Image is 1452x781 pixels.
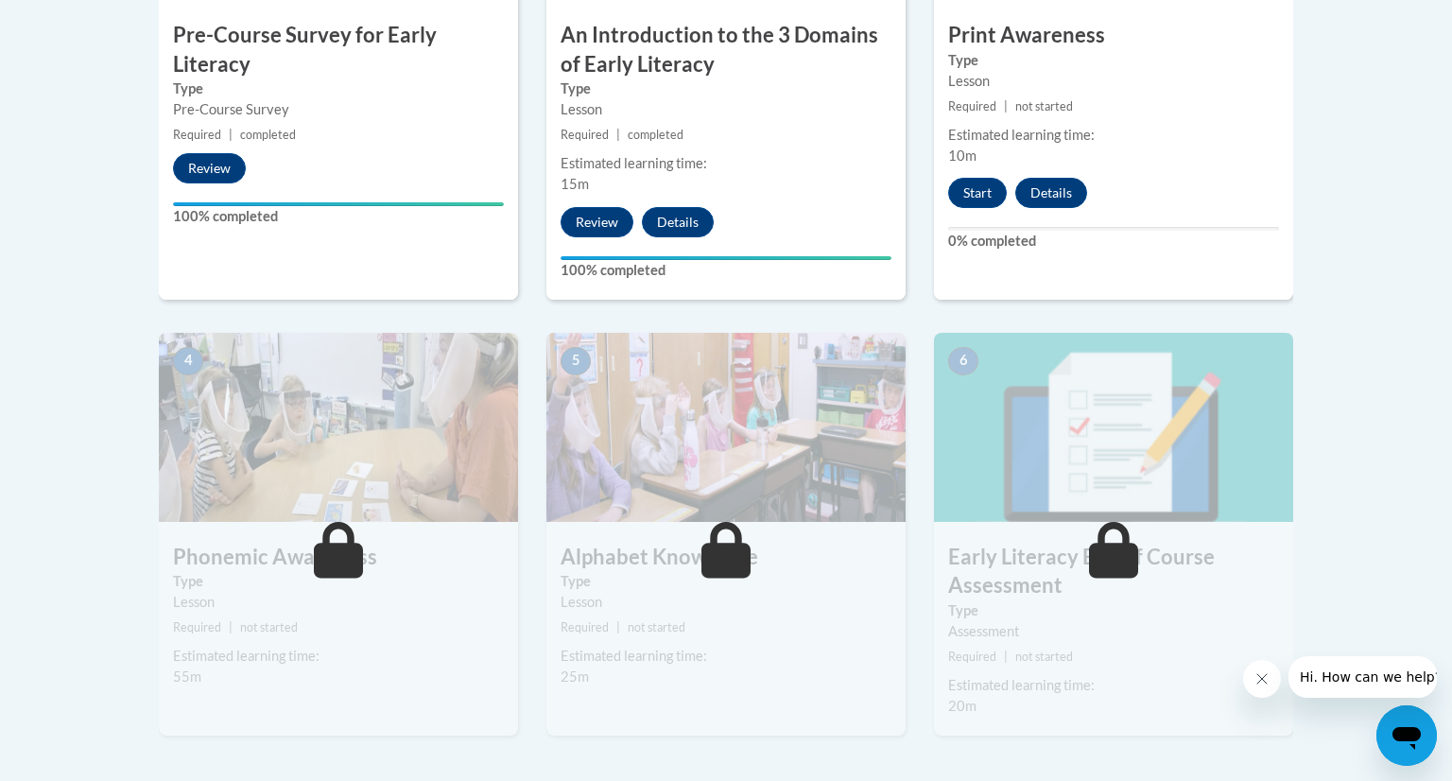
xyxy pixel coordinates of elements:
[934,21,1293,50] h3: Print Awareness
[1004,99,1008,113] span: |
[561,78,891,99] label: Type
[173,153,246,183] button: Review
[934,543,1293,601] h3: Early Literacy End of Course Assessment
[159,21,518,79] h3: Pre-Course Survey for Early Literacy
[173,206,504,227] label: 100% completed
[561,99,891,120] div: Lesson
[948,675,1279,696] div: Estimated learning time:
[642,207,714,237] button: Details
[948,347,978,375] span: 6
[561,668,589,685] span: 25m
[173,128,221,142] span: Required
[173,202,504,206] div: Your progress
[173,592,504,613] div: Lesson
[1376,705,1437,766] iframe: Button to launch messaging window
[948,148,977,164] span: 10m
[546,333,906,522] img: Course Image
[948,125,1279,146] div: Estimated learning time:
[561,176,589,192] span: 15m
[173,646,504,667] div: Estimated learning time:
[561,260,891,281] label: 100% completed
[616,128,620,142] span: |
[1004,650,1008,664] span: |
[561,571,891,592] label: Type
[159,543,518,572] h3: Phonemic Awareness
[561,620,609,634] span: Required
[948,50,1279,71] label: Type
[628,620,685,634] span: not started
[934,333,1293,522] img: Course Image
[159,333,518,522] img: Course Image
[561,646,891,667] div: Estimated learning time:
[173,571,504,592] label: Type
[173,620,221,634] span: Required
[948,621,1279,642] div: Assessment
[561,128,609,142] span: Required
[561,153,891,174] div: Estimated learning time:
[561,256,891,260] div: Your progress
[948,231,1279,252] label: 0% completed
[948,698,977,714] span: 20m
[1015,178,1087,208] button: Details
[229,128,233,142] span: |
[948,600,1279,621] label: Type
[173,347,203,375] span: 4
[546,543,906,572] h3: Alphabet Knowledge
[240,620,298,634] span: not started
[948,99,996,113] span: Required
[948,71,1279,92] div: Lesson
[546,21,906,79] h3: An Introduction to the 3 Domains of Early Literacy
[1015,650,1073,664] span: not started
[173,668,201,685] span: 55m
[173,99,504,120] div: Pre-Course Survey
[240,128,296,142] span: completed
[173,78,504,99] label: Type
[11,13,153,28] span: Hi. How can we help?
[229,620,233,634] span: |
[616,620,620,634] span: |
[1243,660,1281,698] iframe: Close message
[628,128,683,142] span: completed
[561,592,891,613] div: Lesson
[948,650,996,664] span: Required
[561,347,591,375] span: 5
[1288,656,1437,698] iframe: Message from company
[561,207,633,237] button: Review
[948,178,1007,208] button: Start
[1015,99,1073,113] span: not started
